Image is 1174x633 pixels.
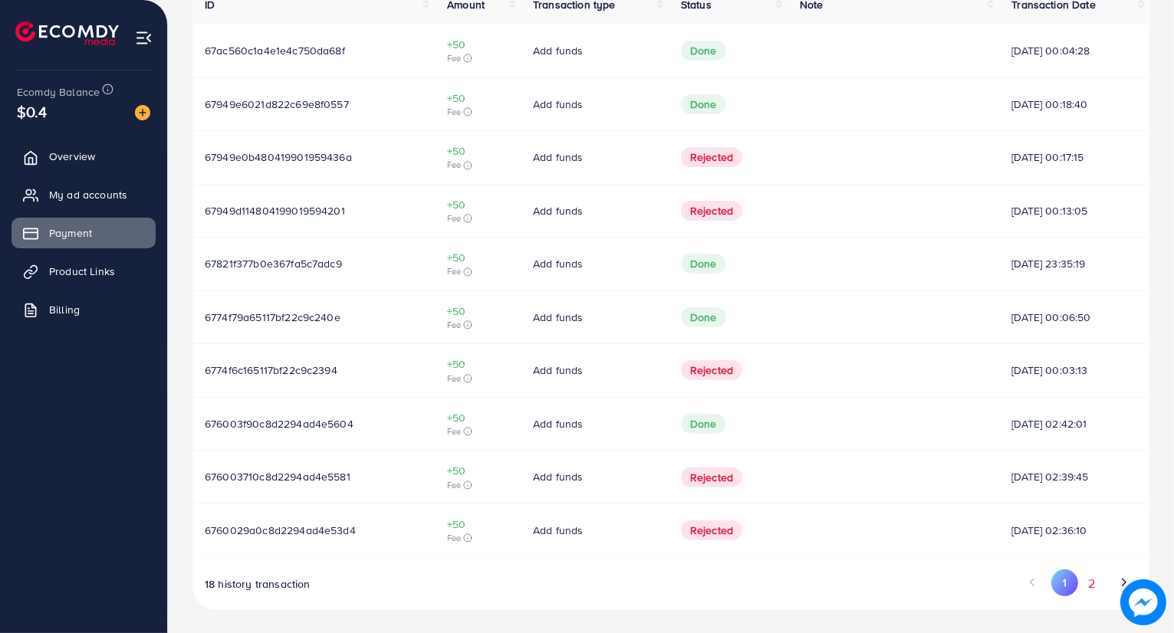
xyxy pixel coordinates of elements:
[205,43,345,58] span: 67ac560c1a4e1e4c750da68f
[447,479,508,491] span: Fee
[12,294,156,325] a: Billing
[205,149,352,165] span: 67949e0b480419901959436a
[533,203,583,218] span: Add funds
[1011,469,1137,484] span: [DATE] 02:39:45
[681,414,726,434] span: Done
[681,94,726,114] span: Done
[1110,569,1137,595] button: Go to next page
[533,97,583,112] span: Add funds
[447,319,508,331] span: Fee
[447,265,508,277] span: Fee
[49,225,92,241] span: Payment
[447,159,508,171] span: Fee
[1020,569,1137,598] ul: Pagination
[533,149,583,165] span: Add funds
[681,201,742,221] span: Rejected
[205,97,349,112] span: 67949e6021d822c69e8f0557
[1078,569,1106,598] button: Go to page 2
[1011,310,1137,325] span: [DATE] 00:06:50
[1011,523,1137,538] span: [DATE] 02:36:10
[205,416,354,431] span: 676003f90c8d2294ad4e5604
[17,100,48,123] span: $0.4
[447,303,508,319] span: +50
[681,41,726,61] span: Done
[1051,569,1078,595] button: Go to page 1
[49,187,127,202] span: My ad accounts
[447,372,508,385] span: Fee
[533,362,583,378] span: Add funds
[447,517,508,532] span: +50
[17,84,100,100] span: Ecomdy Balance
[12,179,156,210] a: My ad accounts
[1011,149,1137,165] span: [DATE] 00:17:15
[681,307,726,327] span: Done
[135,29,153,47] img: menu
[447,52,508,64] span: Fee
[205,523,356,538] span: 6760029a0c8d2294ad4e53d4
[447,37,508,52] span: +50
[205,310,340,325] span: 6774f79a65117bf22c9c240e
[447,463,508,478] span: +50
[205,576,311,592] span: 18 history transaction
[447,250,508,265] span: +50
[533,310,583,325] span: Add funds
[447,212,508,225] span: Fee
[447,143,508,159] span: +50
[1011,43,1137,58] span: [DATE] 00:04:28
[205,362,337,378] span: 6774f6c165117bf22c9c2394
[49,302,80,317] span: Billing
[205,256,342,271] span: 67821f377b0e367fa5c7adc9
[447,197,508,212] span: +50
[135,105,150,120] img: image
[533,256,583,271] span: Add funds
[447,356,508,372] span: +50
[12,141,156,172] a: Overview
[49,264,115,279] span: Product Links
[49,149,95,164] span: Overview
[12,256,156,287] a: Product Links
[447,425,508,438] span: Fee
[533,469,583,484] span: Add funds
[533,416,583,431] span: Add funds
[533,43,583,58] span: Add funds
[1011,203,1137,218] span: [DATE] 00:13:05
[447,106,508,118] span: Fee
[681,520,742,540] span: Rejected
[681,467,742,487] span: Rejected
[1120,579,1166,625] img: image
[447,532,508,544] span: Fee
[15,21,119,45] img: logo
[12,218,156,248] a: Payment
[681,360,742,380] span: Rejected
[681,147,742,167] span: Rejected
[1011,256,1137,271] span: [DATE] 23:35:19
[1011,97,1137,112] span: [DATE] 00:18:40
[447,90,508,106] span: +50
[681,254,726,274] span: Done
[205,469,350,484] span: 676003710c8d2294ad4e5581
[1011,416,1137,431] span: [DATE] 02:42:01
[205,203,345,218] span: 67949d114804199019594201
[1011,362,1137,378] span: [DATE] 00:03:13
[533,523,583,538] span: Add funds
[447,410,508,425] span: +50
